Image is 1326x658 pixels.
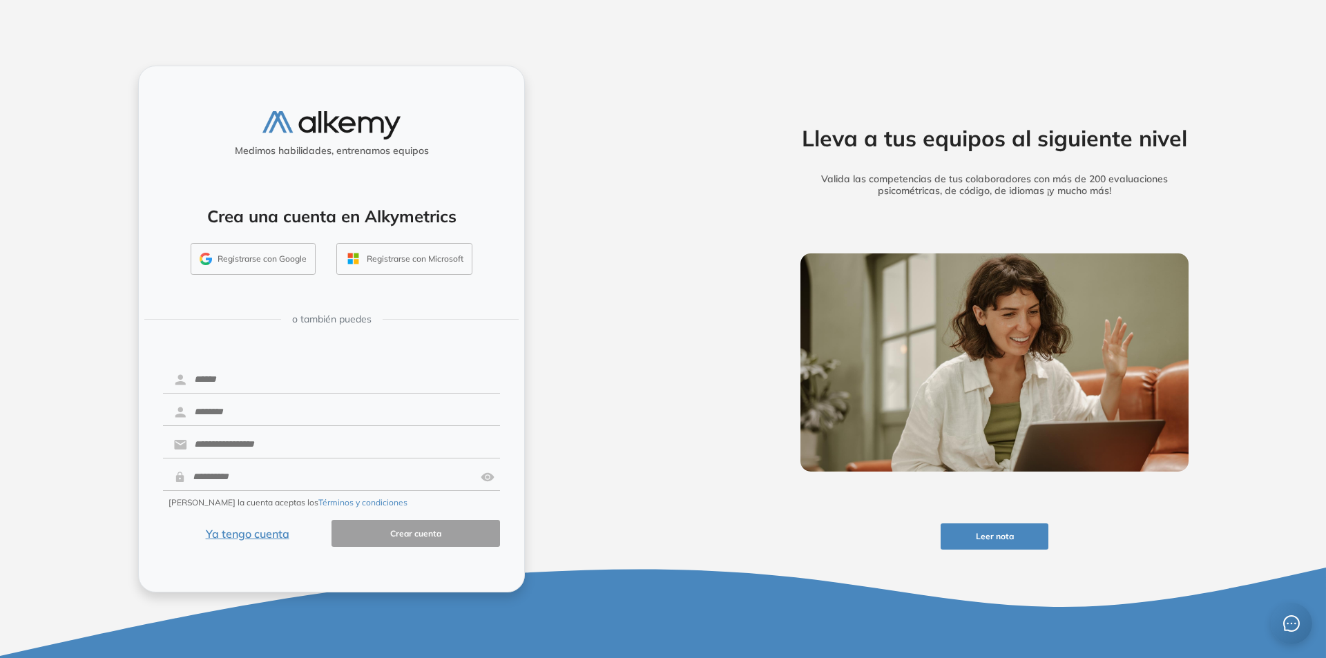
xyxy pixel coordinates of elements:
span: [PERSON_NAME] la cuenta aceptas los [169,496,407,509]
img: img-more-info [800,253,1189,472]
h5: Valida las competencias de tus colaboradores con más de 200 evaluaciones psicométricas, de código... [779,173,1210,197]
h4: Crea una cuenta en Alkymetrics [157,206,506,226]
button: Términos y condiciones [318,496,407,509]
img: GMAIL_ICON [200,253,212,265]
button: Ya tengo cuenta [163,520,331,547]
span: o también puedes [292,312,372,327]
button: Registrarse con Google [191,243,316,275]
span: message [1283,615,1300,632]
button: Leer nota [941,523,1048,550]
img: logo-alkemy [262,111,401,139]
h2: Lleva a tus equipos al siguiente nivel [779,125,1210,151]
img: OUTLOOK_ICON [345,251,361,267]
button: Registrarse con Microsoft [336,243,472,275]
img: asd [481,464,494,490]
h5: Medimos habilidades, entrenamos equipos [144,145,519,157]
button: Crear cuenta [331,520,500,547]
